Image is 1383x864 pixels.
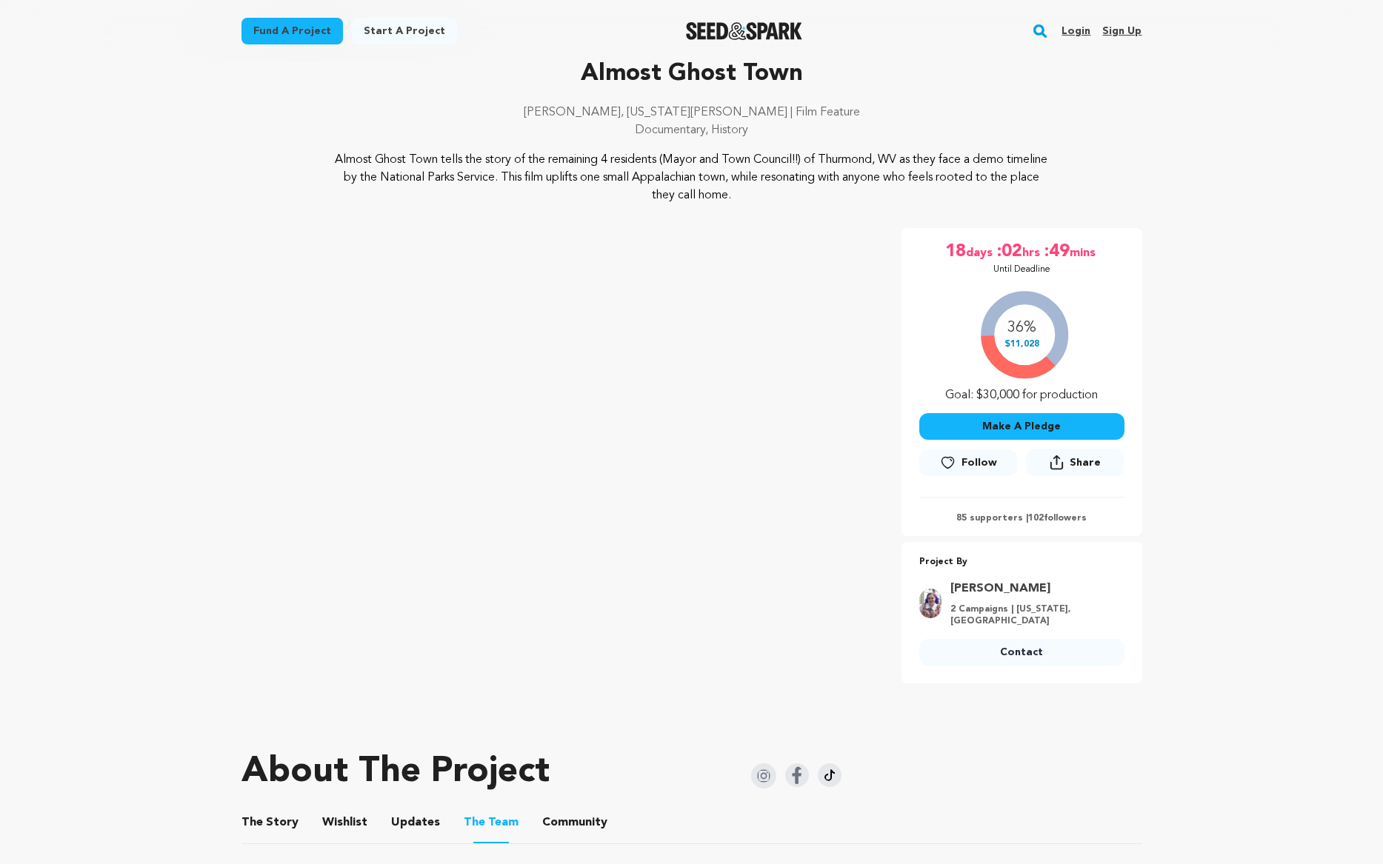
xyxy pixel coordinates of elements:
span: Community [542,814,607,831]
img: Seed&Spark Tiktok Icon [818,763,842,787]
span: The [241,814,263,831]
span: Wishlist [322,814,367,831]
a: Seed&Spark Homepage [686,22,802,40]
a: Fund a project [241,18,343,44]
span: hrs [1022,240,1043,264]
button: Make A Pledge [919,413,1124,440]
span: 102 [1028,514,1044,523]
button: Share [1026,449,1124,476]
span: Story [241,814,299,831]
a: Sign up [1102,19,1142,43]
p: Project By [919,554,1124,571]
p: Almost Ghost Town [241,56,1142,92]
span: Updates [391,814,440,831]
span: Team [464,814,519,831]
span: Follow [962,455,997,470]
a: Goto Jillian Howell profile [950,580,1116,597]
img: Seed&Spark Instagram Icon [751,763,776,788]
a: Contact [919,639,1124,666]
a: Login [1062,19,1090,43]
span: 18 [945,240,966,264]
span: Share [1070,455,1101,470]
p: Documentary, History [241,121,1142,139]
img: Seed&Spark Facebook Icon [785,763,809,787]
p: Almost Ghost Town tells the story of the remaining 4 residents (Mayor and Town Council!!) of Thur... [331,151,1052,204]
p: 2 Campaigns | [US_STATE], [GEOGRAPHIC_DATA] [950,603,1116,627]
p: 85 supporters | followers [919,512,1124,524]
img: Seed&Spark Logo Dark Mode [686,22,802,40]
p: [PERSON_NAME], [US_STATE][PERSON_NAME] | Film Feature [241,104,1142,121]
img: 335b6d63e9f535f0.jpg [919,589,942,618]
span: :49 [1043,240,1070,264]
a: Start a project [352,18,457,44]
h1: About The Project [241,754,550,790]
span: days [966,240,996,264]
span: Share [1026,449,1124,482]
span: The [464,814,485,831]
span: mins [1070,240,1099,264]
p: Until Deadline [993,264,1050,275]
span: :02 [996,240,1022,264]
a: Follow [919,449,1017,476]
